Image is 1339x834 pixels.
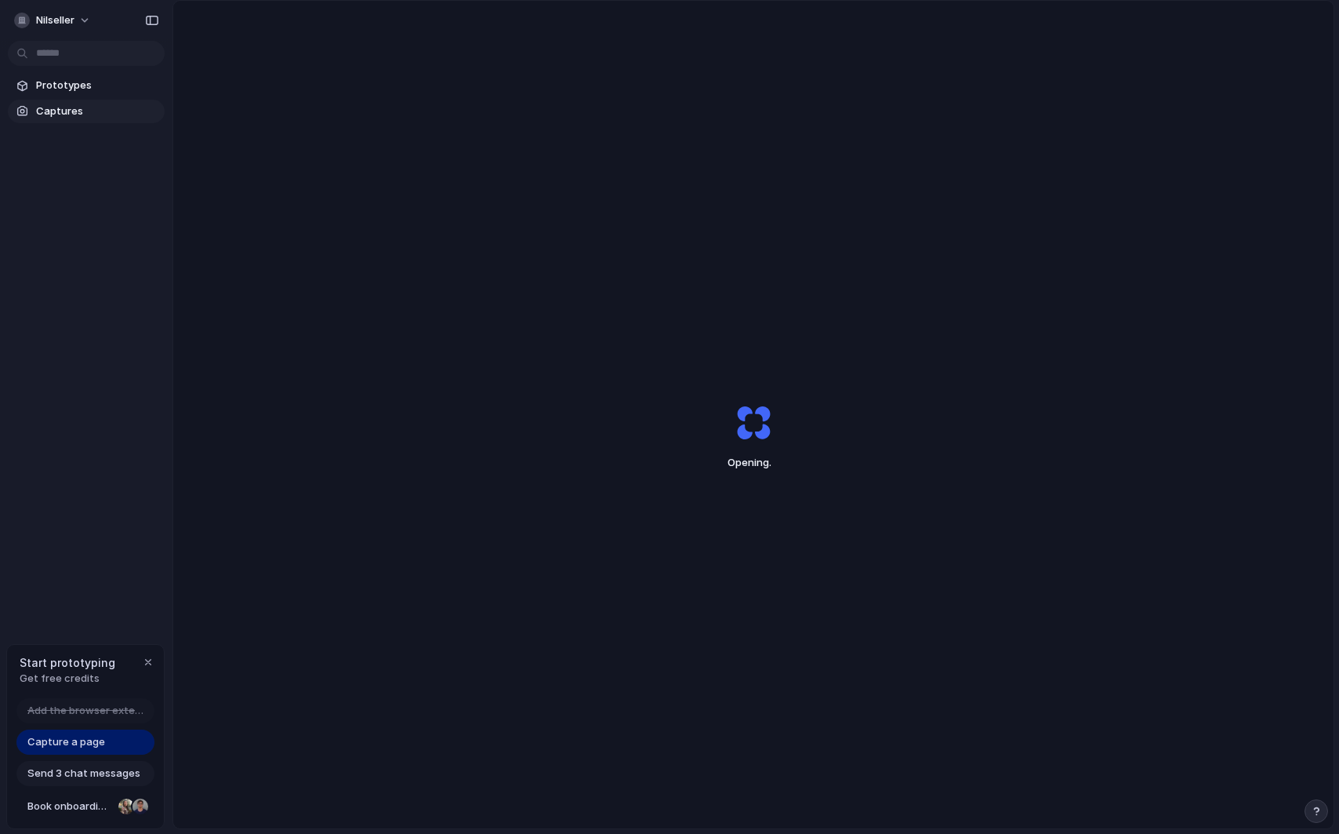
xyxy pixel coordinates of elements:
a: Prototypes [8,74,165,97]
a: Book onboarding call [16,794,154,819]
span: Get free credits [20,671,115,687]
span: . [769,456,771,468]
a: Captures [8,100,165,123]
button: nilseller [8,8,99,33]
span: nilseller [36,13,74,28]
span: Start prototyping [20,654,115,671]
span: Opening [701,455,806,471]
span: Captures [36,104,158,119]
div: Nicole Kubica [117,797,136,816]
span: Capture a page [27,734,105,750]
span: Book onboarding call [27,799,112,814]
span: Send 3 chat messages [27,766,140,781]
span: Prototypes [36,78,158,93]
span: Add the browser extension [27,703,145,719]
div: Christian Iacullo [131,797,150,816]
